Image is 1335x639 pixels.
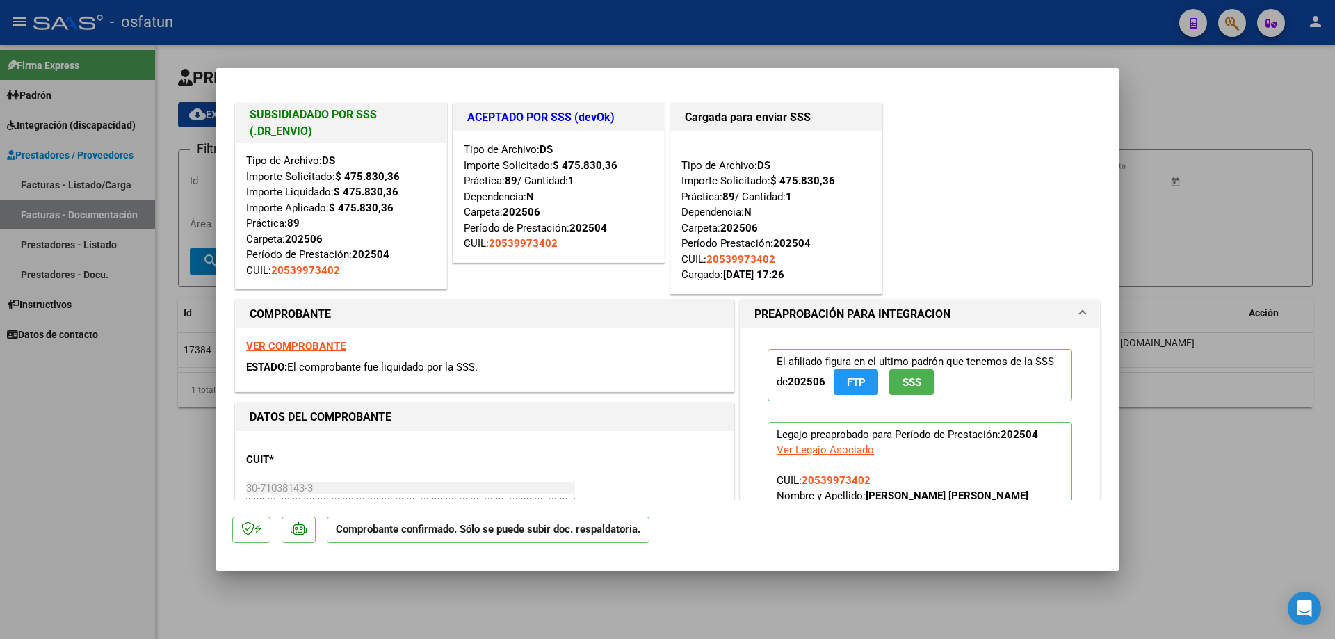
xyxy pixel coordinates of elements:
div: Open Intercom Messenger [1288,592,1321,625]
strong: DS [540,143,553,156]
strong: [PERSON_NAME] [PERSON_NAME] [866,490,1028,502]
span: 20539973402 [489,237,558,250]
strong: 202504 [773,237,811,250]
h1: ACEPTADO POR SSS (devOk) [467,109,650,126]
div: Tipo de Archivo: Importe Solicitado: Práctica: / Cantidad: Dependencia: Carpeta: Período Prestaci... [681,142,871,283]
strong: $ 475.830,36 [329,202,394,214]
strong: $ 475.830,36 [335,170,400,183]
strong: 89 [505,175,517,187]
strong: 1 [786,191,792,203]
button: SSS [889,369,934,395]
strong: 202506 [720,222,758,234]
p: El afiliado figura en el ultimo padrón que tenemos de la SSS de [768,349,1072,401]
span: FTP [847,376,866,389]
strong: COMPROBANTE [250,307,331,321]
strong: 89 [722,191,735,203]
strong: 202504 [352,248,389,261]
button: FTP [834,369,878,395]
span: CUIL: Nombre y Apellido: Período Desde: Período Hasta: Admite Dependencia: [777,474,1059,579]
strong: $ 475.830,36 [553,159,617,172]
div: PREAPROBACIÓN PARA INTEGRACION [741,328,1099,618]
strong: DATOS DEL COMPROBANTE [250,410,391,423]
strong: DS [757,159,770,172]
p: Legajo preaprobado para Período de Prestación: [768,422,1072,586]
strong: [DATE] 17:26 [723,268,784,281]
mat-expansion-panel-header: PREAPROBACIÓN PARA INTEGRACION [741,300,1099,328]
div: Tipo de Archivo: Importe Solicitado: Práctica: / Cantidad: Dependencia: Carpeta: Período de Prest... [464,142,654,252]
a: VER COMPROBANTE [246,340,346,353]
strong: 1 [568,175,574,187]
span: SSS [903,376,921,389]
strong: N [526,191,534,203]
p: Comprobante confirmado. Sólo se puede subir doc. respaldatoria. [327,517,649,544]
strong: 89 [287,217,300,229]
h1: PREAPROBACIÓN PARA INTEGRACION [754,306,950,323]
strong: 202506 [285,233,323,245]
strong: 202504 [1001,428,1038,441]
strong: $ 475.830,36 [334,186,398,198]
h1: Cargada para enviar SSS [685,109,868,126]
strong: DS [322,154,335,167]
div: Ver Legajo Asociado [777,442,874,458]
div: Tipo de Archivo: Importe Solicitado: Importe Liquidado: Importe Aplicado: Práctica: Carpeta: Perí... [246,153,436,278]
span: ESTADO: [246,361,287,373]
span: 20539973402 [271,264,340,277]
strong: 202504 [569,222,607,234]
span: 20539973402 [706,253,775,266]
strong: 202506 [788,375,825,388]
h1: SUBSIDIADADO POR SSS (.DR_ENVIO) [250,106,432,140]
span: 20539973402 [802,474,871,487]
strong: 202506 [503,206,540,218]
p: CUIT [246,452,389,468]
strong: $ 475.830,36 [770,175,835,187]
span: El comprobante fue liquidado por la SSS. [287,361,478,373]
strong: N [744,206,752,218]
